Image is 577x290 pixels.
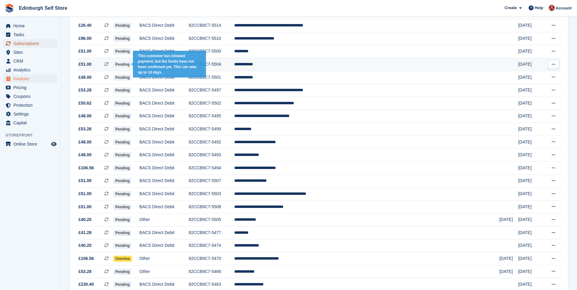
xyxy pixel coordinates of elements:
td: [DATE] [499,252,518,265]
span: £48.00 [78,74,92,81]
span: Tasks [13,30,50,39]
td: [DATE] [518,58,543,71]
td: 82CCB9C7-5493 [189,149,234,162]
td: BACS Direct Debit [139,71,189,84]
span: Create [505,5,517,11]
span: Pending [113,36,131,42]
span: £48.00 [78,152,92,158]
td: 82CCB9C7-5503 [189,188,234,201]
span: Pending [113,74,131,81]
span: £26.40 [78,22,92,29]
td: [DATE] [518,149,543,162]
span: Pending [113,100,131,106]
td: [DATE] [518,123,543,136]
span: CRM [13,57,50,65]
td: [DATE] [499,213,518,226]
span: Overdue [113,256,132,262]
td: BACS Direct Debit [139,97,189,110]
td: Other [139,213,189,226]
td: [DATE] [518,110,543,123]
td: [DATE] [518,136,543,149]
td: Other [139,265,189,278]
span: £53.28 [78,87,92,93]
a: menu [3,92,57,101]
td: [DATE] [518,239,543,252]
td: [DATE] [518,71,543,84]
span: £53.28 [78,268,92,275]
td: 82CCB9C7-5477 [189,226,234,239]
a: menu [3,39,57,48]
img: Lucy Michalec [549,5,555,11]
span: Analytics [13,66,50,74]
td: BACS Direct Debit [139,149,189,162]
td: [DATE] [518,188,543,201]
span: Pending [113,48,131,54]
span: £230.40 [78,281,94,288]
span: Pending [113,126,131,132]
a: menu [3,140,57,148]
a: menu [3,57,57,65]
td: BACS Direct Debit [139,32,189,45]
span: Pending [113,204,131,210]
span: Invoices [13,74,50,83]
td: BACS Direct Debit [139,123,189,136]
span: Pricing [13,83,50,92]
td: 82CCB9C7-5499 [189,123,234,136]
td: 82CCB9C7-5510 [189,32,234,45]
td: [DATE] [518,97,543,110]
td: BACS Direct Debit [139,162,189,175]
span: Pending [113,269,131,275]
td: 82CCB9C7-5505 [189,213,234,226]
td: 82CCB9C7-5504 [189,58,234,71]
a: menu [3,119,57,127]
span: Home [13,22,50,30]
span: Help [535,5,543,11]
span: £48.00 [78,139,92,145]
img: stora-icon-8386f47178a22dfd0bd8f6a31ec36ba5ce8667c1dd55bd0f319d3a0aa187defe.svg [5,4,14,13]
td: BACS Direct Debit [139,188,189,201]
a: menu [3,110,57,118]
td: 82CCB9C7-5492 [189,136,234,149]
span: Coupons [13,92,50,101]
td: 82CCB9C7-5502 [189,97,234,110]
span: £40.20 [78,216,92,223]
td: BACS Direct Debit [139,84,189,97]
td: BACS Direct Debit [139,226,189,239]
td: [DATE] [518,174,543,188]
span: Pending [113,243,131,249]
span: £48.00 [78,113,92,119]
td: BACS Direct Debit [139,174,189,188]
span: Capital [13,119,50,127]
td: 82CCB9C7-5495 [189,110,234,123]
span: Pending [113,61,131,67]
td: 82CCB9C7-5507 [189,174,234,188]
a: menu [3,30,57,39]
span: £51.00 [78,48,92,54]
td: BACS Direct Debit [139,45,189,58]
span: £51.00 [78,191,92,197]
td: BACS Direct Debit [139,239,189,252]
td: 82CCB9C7-5474 [189,239,234,252]
span: £51.00 [78,204,92,210]
td: 82CCB9C7-5466 [189,265,234,278]
td: [DATE] [518,32,543,45]
span: Protection [13,101,50,109]
td: BACS Direct Debit [139,200,189,213]
td: 82CCB9C7-5500 [189,45,234,58]
td: [DATE] [518,84,543,97]
a: menu [3,48,57,57]
span: Online Store [13,140,50,148]
td: 82CCB9C7-5514 [189,19,234,32]
a: menu [3,66,57,74]
td: 82CCB9C7-5470 [189,252,234,265]
a: Edinburgh Self Store [16,3,70,13]
a: Preview store [50,140,57,148]
span: Pending [113,165,131,171]
span: £51.00 [78,61,92,67]
td: Other [139,252,189,265]
span: Pending [113,230,131,236]
td: BACS Direct Debit [139,58,189,71]
td: 82CCB9C7-5501 [189,71,234,84]
a: menu [3,83,57,92]
span: Settings [13,110,50,118]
